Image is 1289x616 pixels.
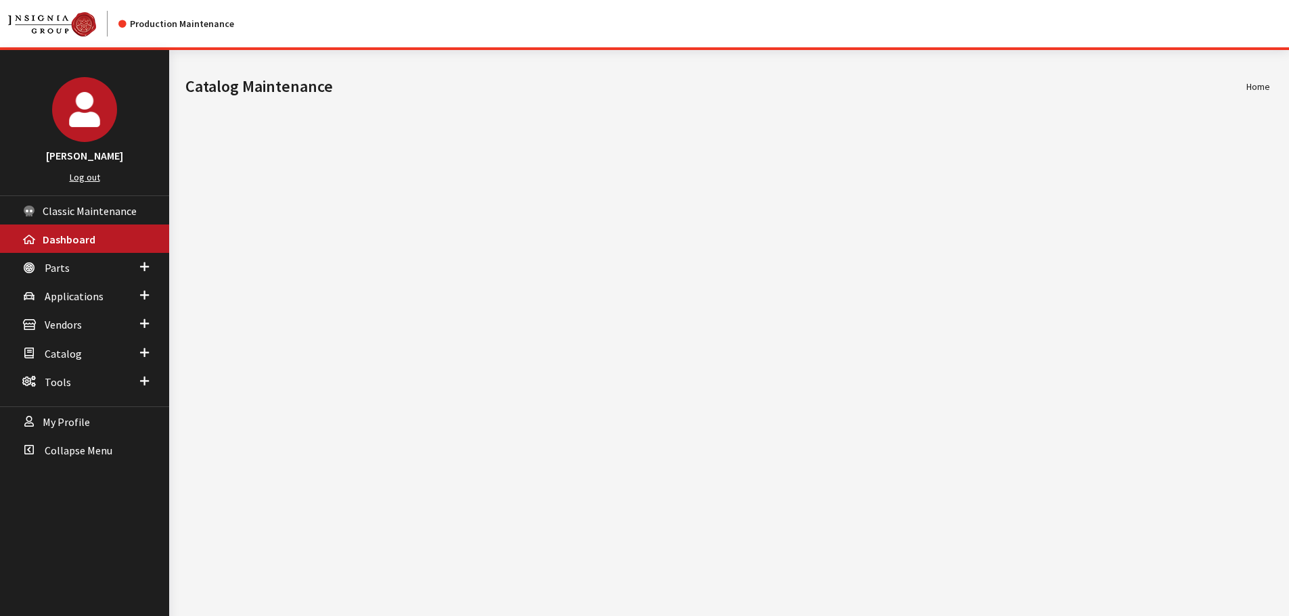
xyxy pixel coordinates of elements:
[70,171,100,183] a: Log out
[43,204,137,218] span: Classic Maintenance
[45,347,82,360] span: Catalog
[1246,80,1270,94] li: Home
[45,444,112,457] span: Collapse Menu
[185,74,1246,99] h1: Catalog Maintenance
[14,147,156,164] h3: [PERSON_NAME]
[43,415,90,429] span: My Profile
[45,318,82,332] span: Vendors
[8,12,96,37] img: Catalog Maintenance
[43,233,95,246] span: Dashboard
[118,17,234,31] div: Production Maintenance
[45,289,104,303] span: Applications
[45,261,70,275] span: Parts
[8,11,118,37] a: Insignia Group logo
[52,77,117,142] img: Cheyenne Dorton
[45,375,71,389] span: Tools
